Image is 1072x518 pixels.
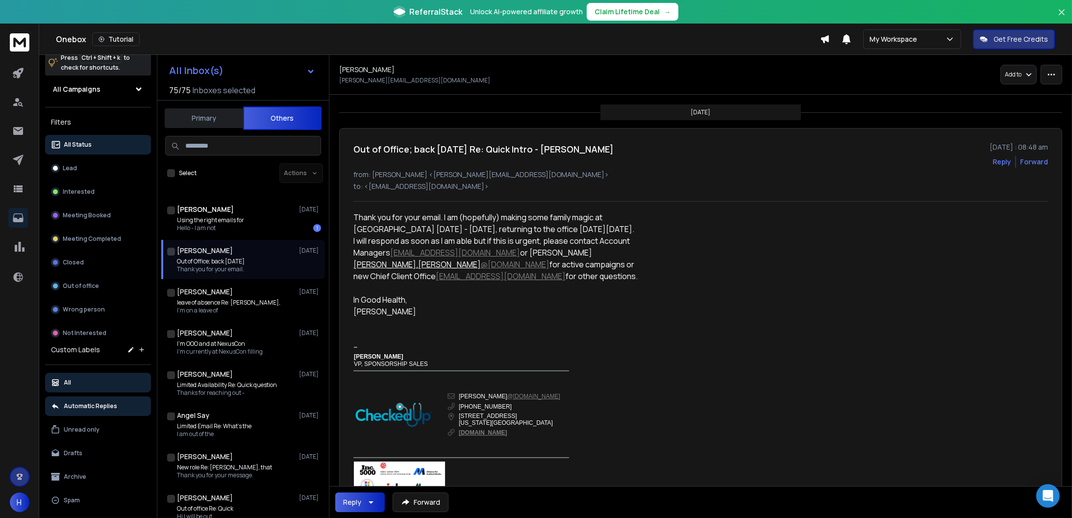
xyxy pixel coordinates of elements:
span: Ctrl + Shift + k [80,52,122,63]
button: Meeting Completed [45,229,151,249]
p: Get Free Credits [994,34,1048,44]
p: Closed [63,259,84,266]
button: Get Free Credits [973,29,1055,49]
button: Interested [45,182,151,202]
p: Add to [1005,71,1022,78]
p: [DATE] [299,247,321,255]
p: Hello - I am not [177,224,244,232]
div: Reply [343,497,361,507]
h3: Inboxes selected [193,84,255,96]
button: Archive [45,467,151,487]
div: Open Intercom Messenger [1036,484,1060,508]
h1: Out of Office; back [DATE] Re: Quick Intro - [PERSON_NAME] [353,142,614,156]
p: [DATE] [299,288,321,296]
p: [DATE] [299,494,321,502]
button: Wrong person [45,300,151,319]
p: Thank you for your message. [177,471,272,479]
p: [PERSON_NAME] [354,353,569,360]
p: leave of absence Re: [PERSON_NAME], [177,299,280,307]
button: H [10,492,29,512]
h1: [PERSON_NAME] [177,369,233,379]
p: I'm currently at NexusCon filling [177,348,263,356]
p: [DATE] : 08:48 am [990,142,1048,152]
p: Archive [64,473,86,481]
span: [STREET_ADDRESS] [US_STATE][GEOGRAPHIC_DATA] [459,413,553,426]
button: Not Interested [45,323,151,343]
button: All Inbox(s) [161,61,323,80]
h1: [PERSON_NAME] [177,452,233,462]
p: Out of Office; back [DATE] [177,258,245,265]
button: Others [243,106,322,130]
u: [PERSON_NAME].[PERSON_NAME] [353,259,481,270]
p: Out of office Re: Quick [177,505,233,513]
p: All [64,379,71,387]
p: [DATE] [299,329,321,337]
button: Spam [45,491,151,510]
p: Wrong person [63,306,105,313]
p: New role Re: [PERSON_NAME], that [177,464,272,471]
h3: Filters [45,115,151,129]
img: Call To Action [354,462,445,497]
p: Limited Availability Re: Quick question [177,381,277,389]
p: Not Interested [63,329,106,337]
div: Thank you for your email. I am (hopefully) making some family magic at [GEOGRAPHIC_DATA] [DATE] -... [353,211,640,317]
h1: [PERSON_NAME] [177,246,233,256]
p: Spam [64,496,80,504]
button: Close banner [1055,6,1068,29]
p: Thanks for reaching out - [177,389,277,397]
span: → [664,7,671,17]
button: Meeting Booked [45,206,151,225]
div: Onebox [56,32,820,46]
p: [DATE] [299,206,321,213]
p: Limited Email Re: What's the [177,422,251,430]
p: [DATE] [299,370,321,378]
button: Unread only [45,420,151,440]
p: [DATE] [691,108,710,116]
h1: [PERSON_NAME] [177,328,233,338]
p: Drafts [64,449,82,457]
button: All Campaigns [45,79,151,99]
a: @[DOMAIN_NAME] [481,259,549,270]
button: Automatic Replies [45,396,151,416]
div: I will respond as soon as I am able but if this is urgent, please contact Account Managers or [PE... [353,235,640,317]
p: Automatic Replies [64,402,117,410]
p: Meeting Completed [63,235,121,243]
p: All Status [64,141,92,149]
a: [EMAIL_ADDRESS][DOMAIN_NAME] [436,271,566,282]
img: Logo [354,374,434,454]
div: 1 [313,224,321,232]
p: from: [PERSON_NAME] <[PERSON_NAME][EMAIL_ADDRESS][DOMAIN_NAME]> [353,170,1048,180]
button: Out of office [45,276,151,296]
h1: [PERSON_NAME] [339,65,395,75]
p: Lead [63,164,77,172]
p: Press to check for shortcuts. [61,53,130,73]
label: Select [179,169,197,177]
button: Tutorial [92,32,140,46]
p: to: <[EMAIL_ADDRESS][DOMAIN_NAME]> [353,181,1048,191]
h1: Angel Say [177,411,209,420]
span: ReferralStack [409,6,462,18]
p: I am out of the [177,430,251,438]
button: Reply [993,157,1011,167]
div: Forward [1020,157,1048,167]
button: Primary [165,107,243,129]
p: Unread only [64,426,100,434]
p: I'm on a leave of [177,307,280,314]
h1: [PERSON_NAME] [177,493,233,503]
button: Closed [45,253,151,272]
p: [PHONE_NUMBER] [459,403,560,410]
p: Interested [63,188,95,196]
button: Reply [335,492,385,512]
p: I’m OOO and at NexusCon [177,340,263,348]
a: @[DOMAIN_NAME] [507,393,560,400]
p: Out of office [63,282,99,290]
p: Thank you for your email. [177,265,245,273]
button: All Status [45,135,151,155]
h1: [PERSON_NAME] [177,287,233,297]
button: Lead [45,158,151,178]
button: Forward [393,492,449,512]
button: Drafts [45,443,151,463]
button: Claim Lifetime Deal→ [587,3,678,21]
